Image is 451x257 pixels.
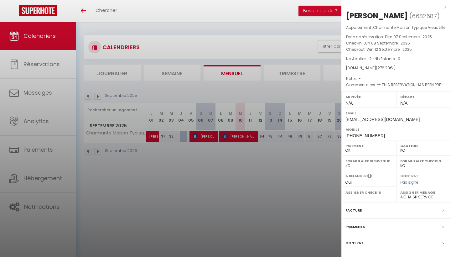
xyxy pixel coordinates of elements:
[346,65,446,71] div: [DOMAIN_NAME]
[376,65,396,71] span: ( € )
[400,94,447,100] label: Départ
[400,180,418,185] span: Pas signé
[346,24,446,31] p: Appartement :
[345,94,392,100] label: Arrivée
[345,126,447,133] label: Mobile
[346,56,400,61] span: Nb Adultes : 2 -
[346,34,446,40] p: Date de réservation :
[345,133,385,138] span: [PHONE_NUMBER]
[345,173,366,179] label: A relancer
[400,173,418,177] label: Contrat
[424,229,446,252] iframe: Chat
[341,3,446,11] div: x
[345,240,364,246] label: Contrat
[5,3,24,21] button: Ouvrir le widget de chat LiveChat
[412,12,437,20] span: 6682687
[345,158,392,164] label: Formulaire Bienvenue
[364,40,410,46] span: Lun 08 Septembre . 2025
[385,34,432,39] span: Dim 07 Septembre . 2025
[400,189,447,196] label: Assigner Menage
[366,47,412,52] span: Ven 12 Septembre . 2025
[345,143,392,149] label: Paiement
[346,11,408,21] div: [PERSON_NAME]
[345,207,362,214] label: Facture
[373,25,445,30] span: Charmante Maison Typique Vieux Lille
[345,223,365,230] label: Paiements
[400,158,447,164] label: Formulaire Checkin
[400,101,407,106] span: N/A
[346,76,446,82] p: Notes :
[400,143,447,149] label: Caution
[375,56,400,61] span: Nb Enfants : 0
[345,189,392,196] label: Assigner Checkin
[346,82,446,88] p: Commentaires :
[345,101,353,106] span: N/A
[359,76,361,81] span: -
[345,110,447,116] label: Email
[377,65,390,71] span: 276.28
[346,40,446,46] p: Checkin :
[346,46,446,53] p: Checkout :
[409,12,440,20] span: ( )
[345,117,420,122] span: [EMAIL_ADDRESS][DOMAIN_NAME]
[367,173,372,180] i: Sélectionner OUI si vous souhaiter envoyer les séquences de messages post-checkout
